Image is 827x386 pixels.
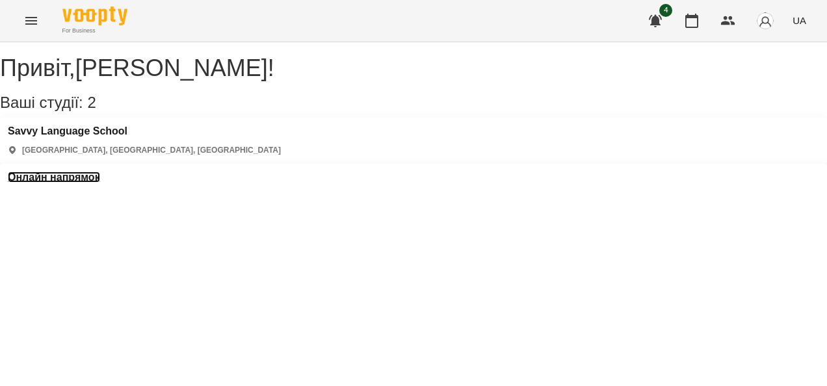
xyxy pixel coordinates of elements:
span: UA [793,14,806,27]
span: 4 [659,4,672,17]
span: For Business [62,27,127,35]
button: Menu [16,5,47,36]
span: 2 [87,94,96,111]
img: avatar_s.png [756,12,774,30]
a: Онлайн напрямок [8,172,100,183]
img: Voopty Logo [62,6,127,25]
p: [GEOGRAPHIC_DATA], [GEOGRAPHIC_DATA], [GEOGRAPHIC_DATA] [22,145,281,156]
a: Savvy Language School [8,125,281,137]
button: UA [787,8,811,32]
